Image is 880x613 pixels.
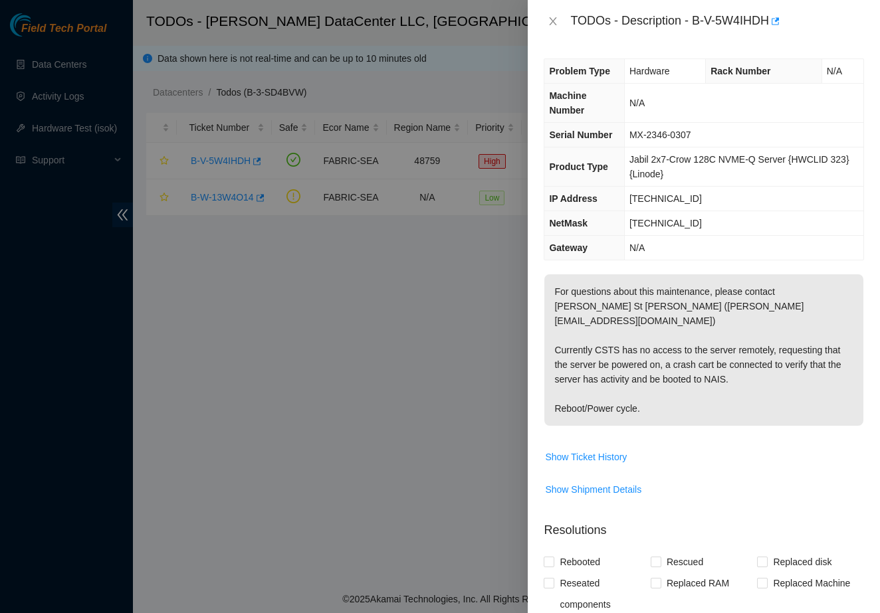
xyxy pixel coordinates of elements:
[544,479,642,500] button: Show Shipment Details
[544,511,864,539] p: Resolutions
[827,66,842,76] span: N/A
[549,242,588,253] span: Gateway
[549,161,607,172] span: Product Type
[548,16,558,27] span: close
[549,130,612,140] span: Serial Number
[554,551,605,572] span: Rebooted
[768,572,855,594] span: Replaced Machine
[629,154,849,179] span: Jabil 2x7-Crow 128C NVME-Q Server {HWCLID 323}{Linode}
[629,98,645,108] span: N/A
[544,274,863,426] p: For questions about this maintenance, please contact [PERSON_NAME] St [PERSON_NAME] ([PERSON_NAME...
[549,218,588,228] span: NetMask
[549,90,586,116] span: Machine Number
[544,446,627,468] button: Show Ticket History
[711,66,770,76] span: Rack Number
[545,450,627,464] span: Show Ticket History
[661,551,709,572] span: Rescued
[549,66,610,76] span: Problem Type
[570,11,864,32] div: TODOs - Description - B-V-5W4IHDH
[629,130,691,140] span: MX-2346-0307
[661,572,734,594] span: Replaced RAM
[629,242,645,253] span: N/A
[629,66,670,76] span: Hardware
[545,482,641,497] span: Show Shipment Details
[544,15,562,28] button: Close
[629,193,702,204] span: [TECHNICAL_ID]
[549,193,597,204] span: IP Address
[629,218,702,228] span: [TECHNICAL_ID]
[768,551,837,572] span: Replaced disk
